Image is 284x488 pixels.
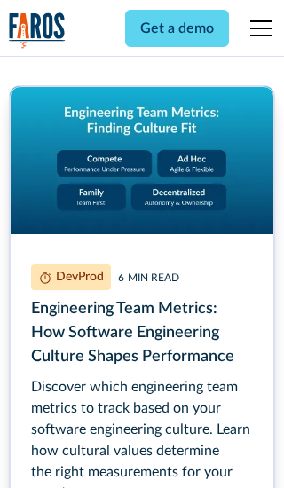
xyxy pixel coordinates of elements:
a: Get a demo [125,10,229,47]
div: menu [240,7,275,50]
a: home [9,12,66,49]
img: Logo of the analytics and reporting company Faros. [9,12,66,49]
